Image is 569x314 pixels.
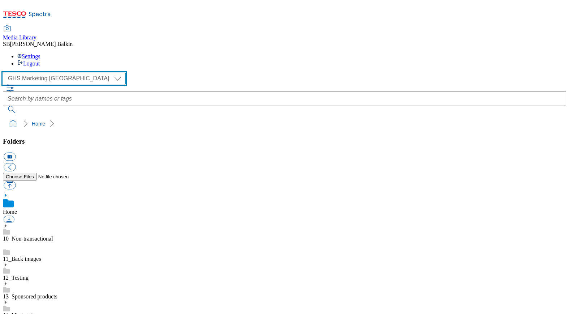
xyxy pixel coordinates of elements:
[3,137,566,145] h3: Folders
[7,118,19,130] a: home
[17,60,40,67] a: Logout
[3,209,17,215] a: Home
[3,256,41,262] a: 11_Back images
[3,117,566,131] nav: breadcrumb
[3,235,53,242] a: 10_Non-transactional
[17,53,40,59] a: Settings
[3,275,29,281] a: 12_Testing
[32,121,45,127] a: Home
[3,34,36,41] span: Media Library
[3,293,57,300] a: 13_Sponsored products
[10,41,73,47] span: [PERSON_NAME] Balkin
[3,26,36,41] a: Media Library
[3,92,566,106] input: Search by names or tags
[3,41,10,47] span: SB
